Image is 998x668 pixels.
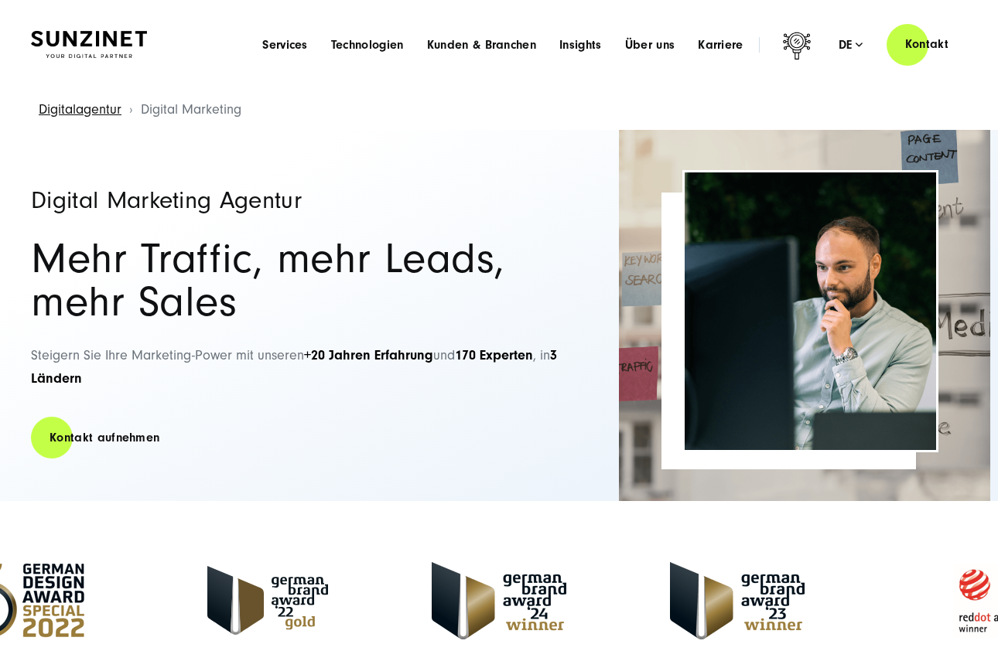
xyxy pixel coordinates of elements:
[455,347,533,363] strong: 170 Experten
[207,566,328,635] img: German Brand Award 2022 Gold Winner - Full Service Digitalagentur SUNZINET
[31,347,557,387] span: Steigern Sie Ihre Marketing-Power mit unseren und , in
[698,37,743,53] a: Karriere
[31,237,572,324] h2: Mehr Traffic, mehr Leads, mehr Sales
[559,37,602,53] a: Insights
[31,188,572,213] h1: Digital Marketing Agentur
[262,37,308,53] a: Services
[839,37,863,53] div: de
[670,562,805,639] img: German Brand Award 2023 Winner - Full Service digital agentur SUNZINET
[625,37,675,53] a: Über uns
[331,37,404,53] a: Technologien
[887,22,967,66] a: Kontakt
[685,172,936,450] img: Full-Service Digitalagentur SUNZINET - Digital Marketing
[619,130,990,501] img: Full-Service Digitalagentur SUNZINET - Digital Marketing_2
[141,101,241,118] span: Digital Marketing
[39,101,121,118] a: Digitalagentur
[427,37,536,53] a: Kunden & Branchen
[432,562,566,639] img: German-Brand-Award - Full Service digital agentur SUNZINET
[304,347,433,363] strong: +20 Jahren Erfahrung
[31,31,147,58] img: SUNZINET Full Service Digital Agentur
[31,416,178,460] a: Kontakt aufnehmen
